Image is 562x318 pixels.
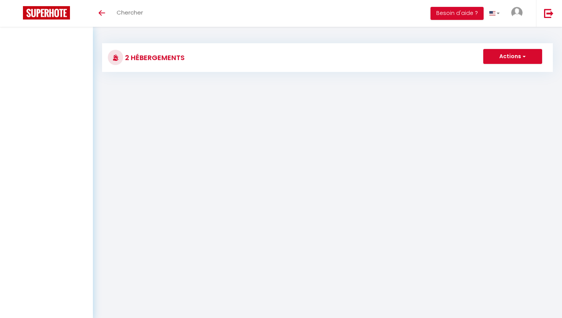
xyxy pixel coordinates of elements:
[23,6,70,20] img: Super Booking
[483,49,542,64] button: Actions
[123,49,185,66] h3: 2 Hébergements
[544,8,554,18] img: logout
[117,8,143,16] span: Chercher
[430,7,484,20] button: Besoin d'aide ?
[511,7,523,18] img: ...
